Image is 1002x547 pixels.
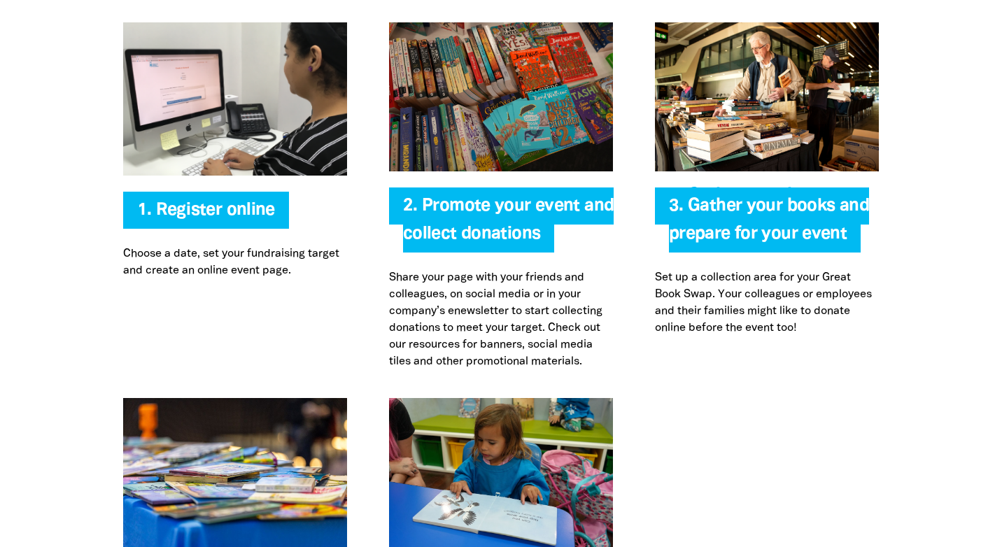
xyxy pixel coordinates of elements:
p: Set up a collection area for your Great Book Swap. Your colleagues or employees and their familie... [655,269,879,336]
img: Gather your books and prepare for your event [655,22,879,171]
img: Swap! [123,398,347,547]
img: Promote your event and collect donations [389,22,613,171]
span: 3. Gather your books and prepare for your event [669,198,869,253]
span: 2. Promote your event and collect donations [403,198,614,253]
p: Choose a date, set your fundraising target and create an online event page. [123,246,347,279]
p: Share your page with your friends and colleagues, on social media or in your company’s enewslette... [389,269,613,370]
a: 1. Register online [137,202,275,218]
img: Submit your funds [389,398,613,547]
